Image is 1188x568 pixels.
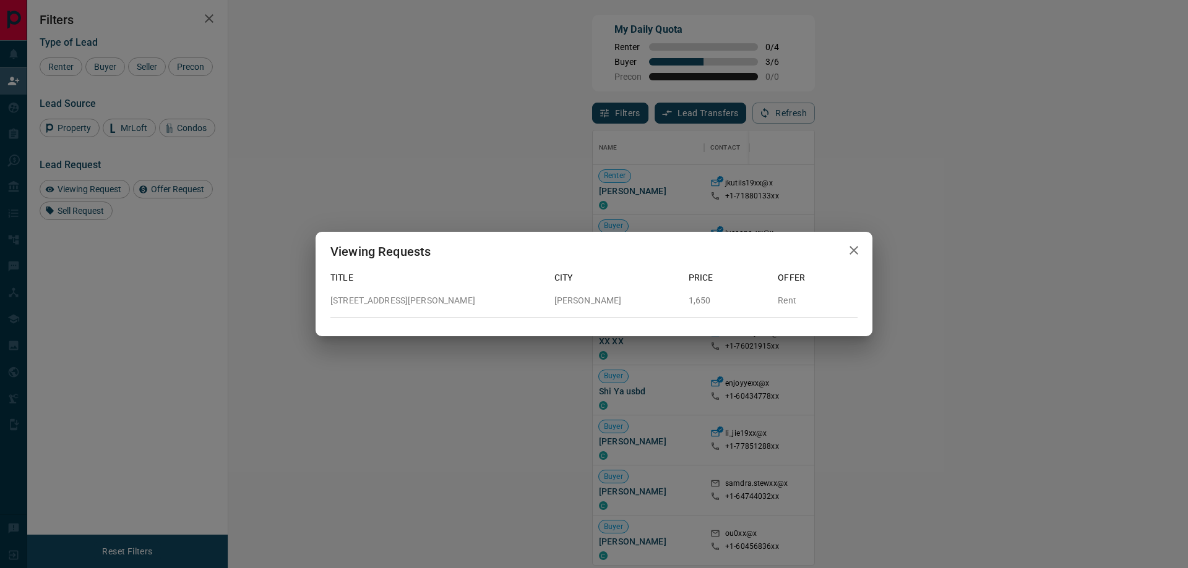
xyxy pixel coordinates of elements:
p: Rent [778,294,858,307]
p: Title [330,271,544,284]
p: Offer [778,271,858,284]
p: [PERSON_NAME] [554,294,679,307]
p: City [554,271,679,284]
p: [STREET_ADDRESS][PERSON_NAME] [330,294,544,307]
p: Price [689,271,768,284]
p: 1,650 [689,294,768,307]
h2: Viewing Requests [316,232,445,271]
